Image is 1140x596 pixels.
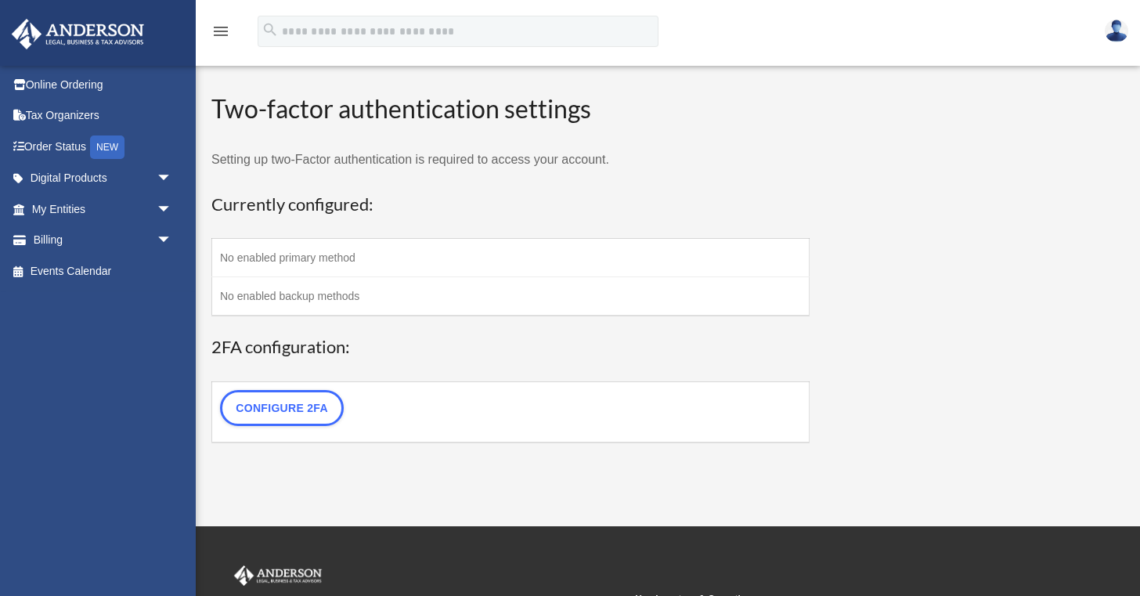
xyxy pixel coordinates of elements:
[211,92,810,127] h2: Two-factor authentication settings
[231,565,325,586] img: Anderson Advisors Platinum Portal
[211,27,230,41] a: menu
[157,225,188,257] span: arrow_drop_down
[11,193,196,225] a: My Entitiesarrow_drop_down
[157,193,188,226] span: arrow_drop_down
[212,239,810,277] td: No enabled primary method
[157,163,188,195] span: arrow_drop_down
[7,19,149,49] img: Anderson Advisors Platinum Portal
[212,277,810,316] td: No enabled backup methods
[11,225,196,256] a: Billingarrow_drop_down
[211,193,810,217] h3: Currently configured:
[11,255,196,287] a: Events Calendar
[211,22,230,41] i: menu
[11,163,196,194] a: Digital Productsarrow_drop_down
[11,131,196,163] a: Order StatusNEW
[262,21,279,38] i: search
[211,149,810,171] p: Setting up two-Factor authentication is required to access your account.
[1105,20,1128,42] img: User Pic
[90,135,124,159] div: NEW
[11,100,196,132] a: Tax Organizers
[220,390,344,426] a: Configure 2FA
[211,335,810,359] h3: 2FA configuration:
[11,69,196,100] a: Online Ordering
